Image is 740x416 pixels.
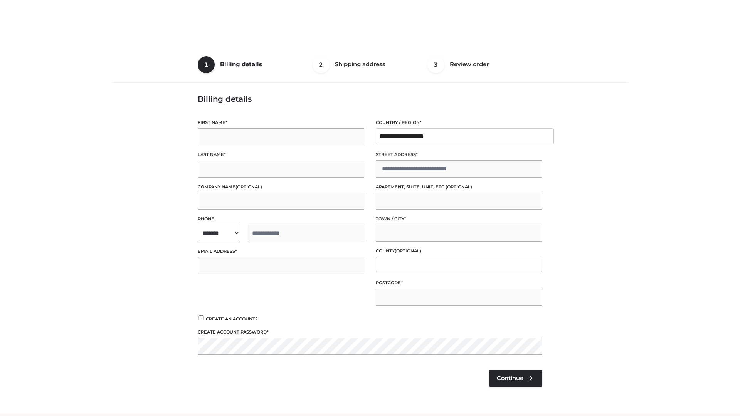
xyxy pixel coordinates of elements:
span: Billing details [220,60,262,68]
label: Email address [198,248,364,255]
label: Company name [198,183,364,191]
label: Country / Region [376,119,542,126]
span: Shipping address [335,60,385,68]
label: Phone [198,215,364,223]
label: First name [198,119,364,126]
label: Create account password [198,329,542,336]
span: Continue [497,375,523,382]
span: (optional) [446,184,472,190]
span: 2 [313,56,330,73]
span: 1 [198,56,215,73]
input: Create an account? [198,315,205,320]
label: County [376,247,542,255]
span: Create an account? [206,316,258,322]
span: (optional) [395,248,421,253]
h3: Billing details [198,94,542,104]
span: 3 [427,56,444,73]
a: Continue [489,370,542,387]
span: (optional) [235,184,262,190]
label: Apartment, suite, unit, etc. [376,183,542,191]
label: Postcode [376,279,542,287]
label: Town / City [376,215,542,223]
span: Review order [450,60,489,68]
label: Last name [198,151,364,158]
label: Street address [376,151,542,158]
